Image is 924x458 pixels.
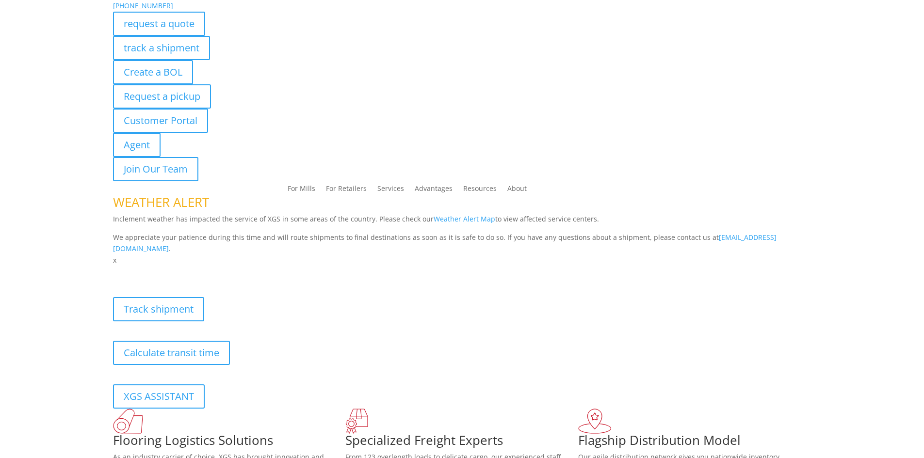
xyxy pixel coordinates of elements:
span: WEATHER ALERT [113,193,209,211]
a: For Mills [288,185,315,196]
a: Request a pickup [113,84,211,109]
h1: Specialized Freight Experts [345,434,578,451]
p: We appreciate your patience during this time and will route shipments to final destinations as so... [113,232,811,255]
p: Inclement weather has impacted the service of XGS in some areas of the country. Please check our ... [113,213,811,232]
a: request a quote [113,12,205,36]
a: Services [377,185,404,196]
a: Create a BOL [113,60,193,84]
a: Customer Portal [113,109,208,133]
a: Calculate transit time [113,341,230,365]
a: Weather Alert Map [434,214,495,223]
a: track a shipment [113,36,210,60]
a: [PHONE_NUMBER] [113,1,173,10]
a: For Retailers [326,185,367,196]
img: xgs-icon-total-supply-chain-intelligence-red [113,409,143,434]
p: x [113,254,811,266]
img: xgs-icon-flagship-distribution-model-red [578,409,612,434]
a: Advantages [415,185,453,196]
b: Visibility, transparency, and control for your entire supply chain. [113,268,329,277]
a: About [507,185,527,196]
h1: Flooring Logistics Solutions [113,434,346,451]
a: Resources [463,185,497,196]
a: Track shipment [113,297,204,321]
a: Join Our Team [113,157,198,181]
h1: Flagship Distribution Model [578,434,811,451]
img: xgs-icon-focused-on-flooring-red [345,409,368,434]
a: Agent [113,133,161,157]
a: XGS ASSISTANT [113,384,205,409]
